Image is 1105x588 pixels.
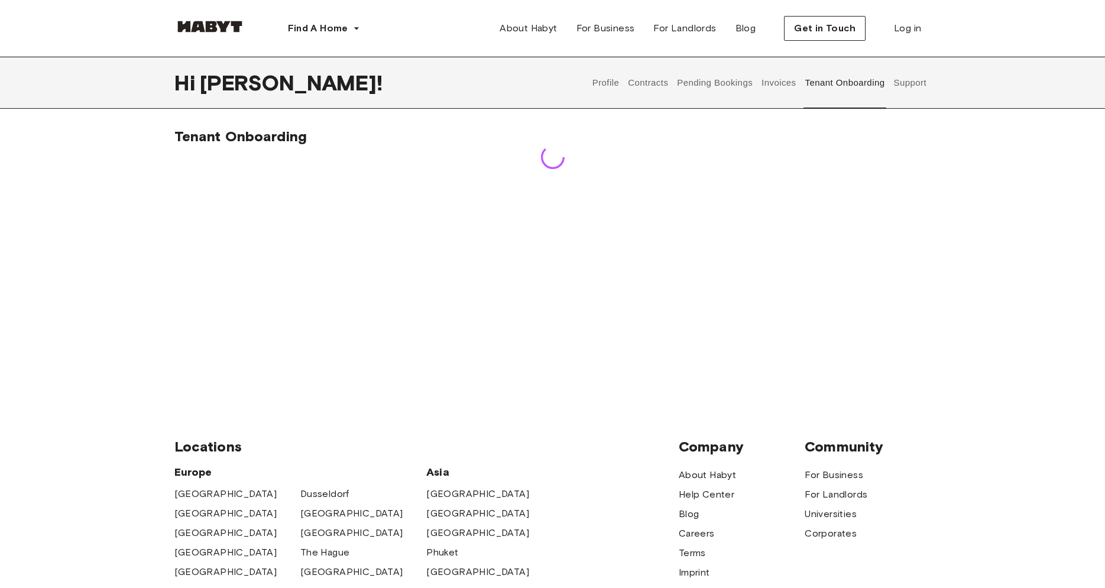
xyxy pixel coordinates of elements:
span: [PERSON_NAME] ! [200,70,383,95]
a: [GEOGRAPHIC_DATA] [426,487,529,501]
span: Tenant Onboarding [174,128,307,145]
span: Locations [174,438,679,456]
span: Asia [426,465,552,479]
a: Universities [805,507,857,521]
a: Log in [884,17,931,40]
span: Find A Home [288,21,348,35]
button: Invoices [760,57,798,109]
span: Log in [894,21,921,35]
a: Careers [679,527,715,541]
a: [GEOGRAPHIC_DATA] [426,565,529,579]
span: Blog [735,21,756,35]
a: Blog [726,17,766,40]
a: For Landlords [644,17,725,40]
div: user profile tabs [588,57,931,109]
a: Imprint [679,566,710,580]
button: Support [892,57,928,109]
a: [GEOGRAPHIC_DATA] [174,506,277,521]
a: [GEOGRAPHIC_DATA] [174,545,277,560]
button: Find A Home [278,17,370,40]
a: For Business [805,468,863,482]
a: Corporates [805,527,857,541]
a: Terms [679,546,706,560]
span: Hi [174,70,200,95]
span: Get in Touch [794,21,856,35]
button: Contracts [627,57,670,109]
a: Phuket [426,545,458,560]
a: Help Center [679,488,734,502]
a: The Hague [300,545,350,560]
button: Profile [591,57,621,109]
a: [GEOGRAPHIC_DATA] [426,506,529,521]
a: About Habyt [490,17,566,40]
a: For Business [567,17,644,40]
span: Europe [174,465,427,479]
a: [GEOGRAPHIC_DATA] [174,565,277,579]
span: For Business [576,21,635,35]
button: Tenant Onboarding [803,57,886,109]
a: [GEOGRAPHIC_DATA] [300,526,403,540]
button: Get in Touch [784,16,866,41]
span: For Landlords [653,21,716,35]
a: [GEOGRAPHIC_DATA] [300,506,403,521]
button: Pending Bookings [676,57,754,109]
a: About Habyt [679,468,736,482]
a: [GEOGRAPHIC_DATA] [174,526,277,540]
span: Company [679,438,805,456]
img: Habyt [174,21,245,33]
a: [GEOGRAPHIC_DATA] [300,565,403,579]
a: [GEOGRAPHIC_DATA] [426,526,529,540]
a: Dusseldorf [300,487,349,501]
a: For Landlords [805,488,867,502]
span: Community [805,438,931,456]
a: [GEOGRAPHIC_DATA] [174,487,277,501]
a: Blog [679,507,699,521]
span: About Habyt [500,21,557,35]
